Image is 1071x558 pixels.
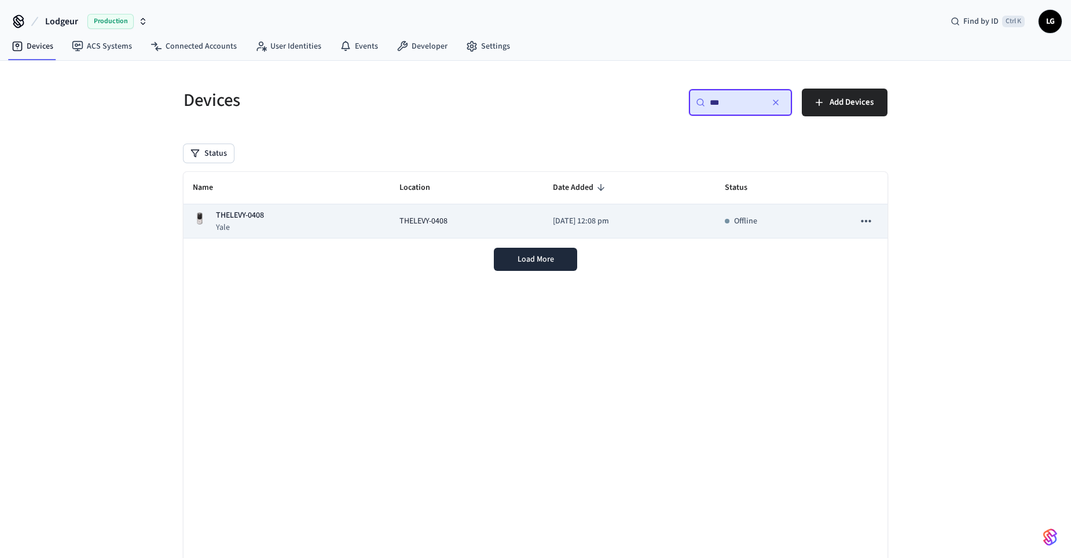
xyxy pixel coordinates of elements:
a: ACS Systems [63,36,141,57]
span: Find by ID [963,16,999,27]
span: Location [399,179,445,197]
a: Connected Accounts [141,36,246,57]
a: User Identities [246,36,331,57]
p: Offline [734,215,757,227]
span: THELEVY-0408 [399,215,448,227]
span: Add Devices [830,95,874,110]
img: SeamLogoGradient.69752ec5.svg [1043,528,1057,546]
h5: Devices [184,89,529,112]
span: Status [725,179,762,197]
button: Status [184,144,234,163]
a: Settings [457,36,519,57]
a: Developer [387,36,457,57]
p: THELEVY-0408 [216,210,264,222]
span: LG [1040,11,1061,32]
img: Yale Assure Touchscreen Wifi Smart Lock, Satin Nickel, Front [193,212,207,226]
span: Ctrl K [1002,16,1025,27]
div: Find by IDCtrl K [941,11,1034,32]
span: Load More [518,254,554,265]
span: Production [87,14,134,29]
a: Devices [2,36,63,57]
p: Yale [216,222,264,233]
table: sticky table [184,172,887,238]
span: Name [193,179,228,197]
button: Add Devices [802,89,887,116]
button: LG [1039,10,1062,33]
a: Events [331,36,387,57]
span: Date Added [553,179,608,197]
span: Lodgeur [45,14,78,28]
p: [DATE] 12:08 pm [553,215,706,227]
button: Load More [494,248,577,271]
